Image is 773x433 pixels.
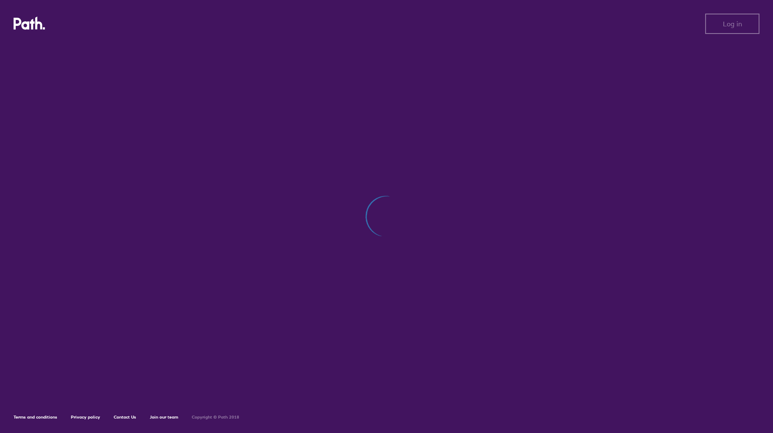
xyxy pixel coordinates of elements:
span: Log in [723,20,742,28]
h6: Copyright © Path 2018 [192,415,239,420]
a: Privacy policy [71,414,100,420]
a: Join our team [150,414,178,420]
a: Contact Us [114,414,136,420]
button: Log in [705,14,759,34]
a: Terms and conditions [14,414,57,420]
